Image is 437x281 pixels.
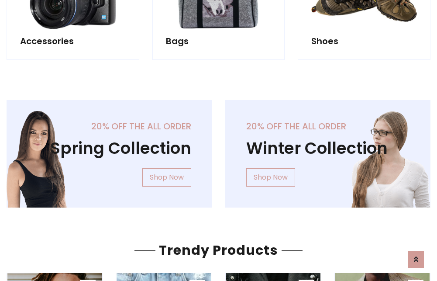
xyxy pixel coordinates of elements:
a: Shop Now [142,168,191,187]
h1: Spring Collection [28,139,191,158]
h5: Shoes [311,36,417,46]
h5: 20% off the all order [246,121,410,132]
h5: Accessories [20,36,126,46]
h5: 20% off the all order [28,121,191,132]
h5: Bags [166,36,272,46]
a: Shop Now [246,168,295,187]
h1: Winter Collection [246,139,410,158]
span: Trendy Products [155,241,282,260]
